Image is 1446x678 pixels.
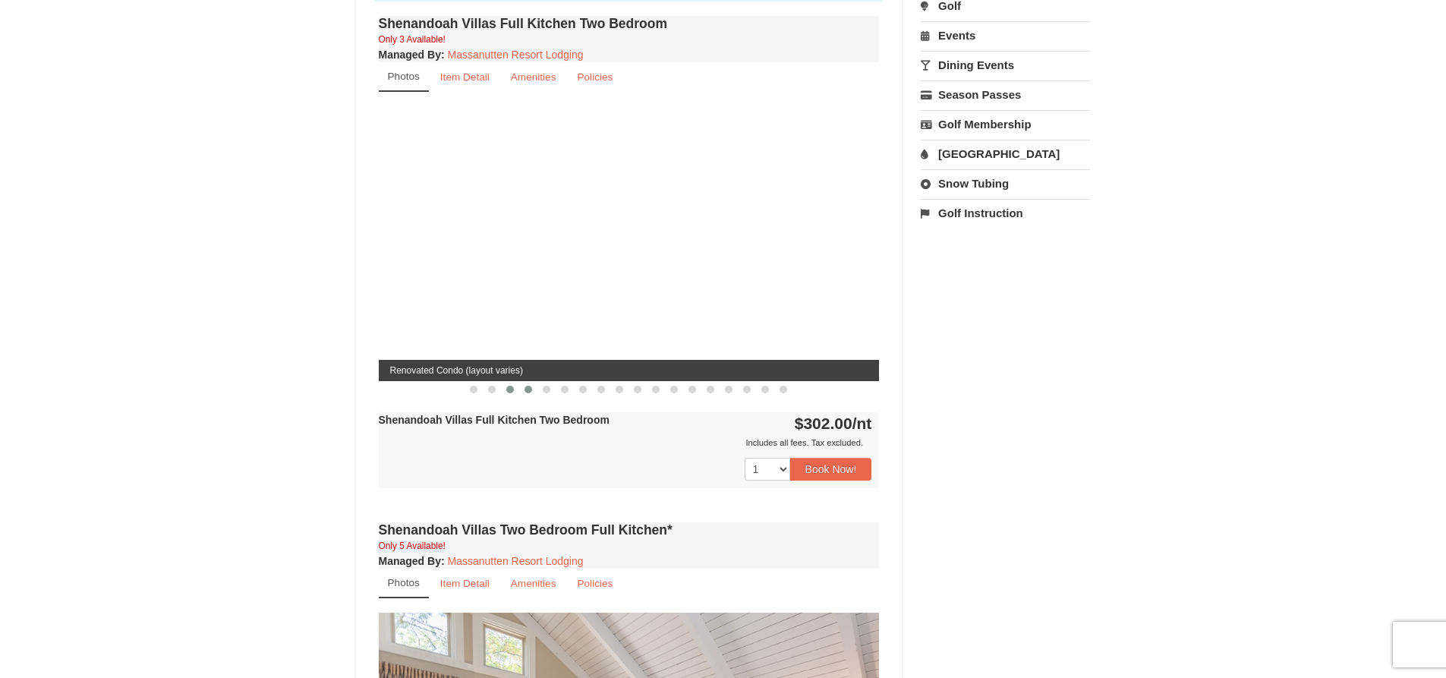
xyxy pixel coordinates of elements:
a: Photos [379,569,429,598]
a: Golf Membership [921,110,1090,138]
a: Dining Events [921,51,1090,79]
span: /nt [852,415,872,432]
strong: : [379,555,445,567]
a: Item Detail [430,569,499,598]
a: Massanutten Resort Lodging [448,555,584,567]
span: Managed By [379,555,441,567]
a: Amenities [501,62,566,92]
small: Policies [577,578,613,589]
a: Season Passes [921,80,1090,109]
strong: $302.00 [795,415,872,432]
small: Amenities [511,71,556,83]
span: Managed By [379,49,441,61]
a: Policies [567,569,622,598]
div: Includes all fees. Tax excluded. [379,435,872,450]
small: Amenities [511,578,556,589]
a: Events [921,21,1090,49]
a: Snow Tubing [921,169,1090,197]
small: Photos [388,71,420,82]
a: Item Detail [430,62,499,92]
a: Photos [379,62,429,92]
small: Item Detail [440,71,490,83]
a: [GEOGRAPHIC_DATA] [921,140,1090,168]
a: Massanutten Resort Lodging [448,49,584,61]
a: Policies [567,62,622,92]
small: Photos [388,577,420,588]
small: Only 3 Available! [379,34,446,45]
a: Amenities [501,569,566,598]
small: Only 5 Available! [379,541,446,551]
small: Policies [577,71,613,83]
span: Renovated Condo (layout varies) [379,360,880,381]
h4: Shenandoah Villas Full Kitchen Two Bedroom [379,16,880,31]
h4: Shenandoah Villas Two Bedroom Full Kitchen* [379,522,880,538]
small: Item Detail [440,578,490,589]
strong: Shenandoah Villas Full Kitchen Two Bedroom [379,414,610,426]
strong: : [379,49,445,61]
a: Golf Instruction [921,199,1090,227]
button: Book Now! [790,458,872,481]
